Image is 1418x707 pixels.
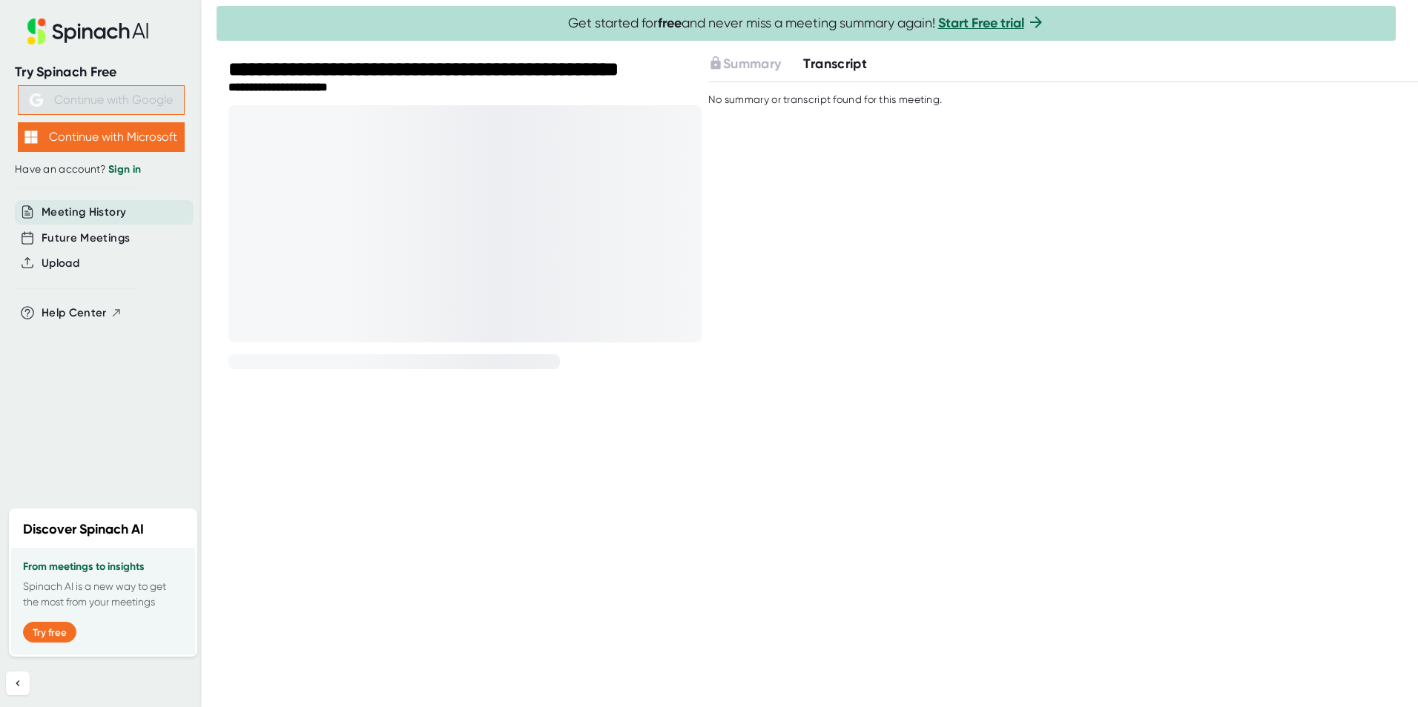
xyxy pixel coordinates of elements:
[6,671,30,695] button: Collapse sidebar
[15,163,187,176] div: Have an account?
[23,520,144,540] h2: Discover Spinach AI
[23,561,183,573] h3: From meetings to insights
[658,15,682,31] b: free
[18,122,185,152] button: Continue with Microsoft
[30,93,43,107] img: Aehbyd4JwY73AAAAAElFTkSuQmCC
[42,230,130,247] button: Future Meetings
[42,204,126,221] button: Meeting History
[23,579,183,610] p: Spinach AI is a new way to get the most from your meetings
[708,54,781,74] button: Summary
[803,54,867,74] button: Transcript
[568,15,1045,32] span: Get started for and never miss a meeting summary again!
[108,163,141,176] a: Sign in
[18,85,185,115] button: Continue with Google
[708,54,803,74] div: Upgrade to access
[938,15,1024,31] a: Start Free trial
[42,305,122,322] button: Help Center
[42,305,107,322] span: Help Center
[42,255,79,272] button: Upload
[723,56,781,72] span: Summary
[708,93,942,107] div: No summary or transcript found for this meeting.
[23,622,76,643] button: Try free
[15,64,187,81] div: Try Spinach Free
[803,56,867,72] span: Transcript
